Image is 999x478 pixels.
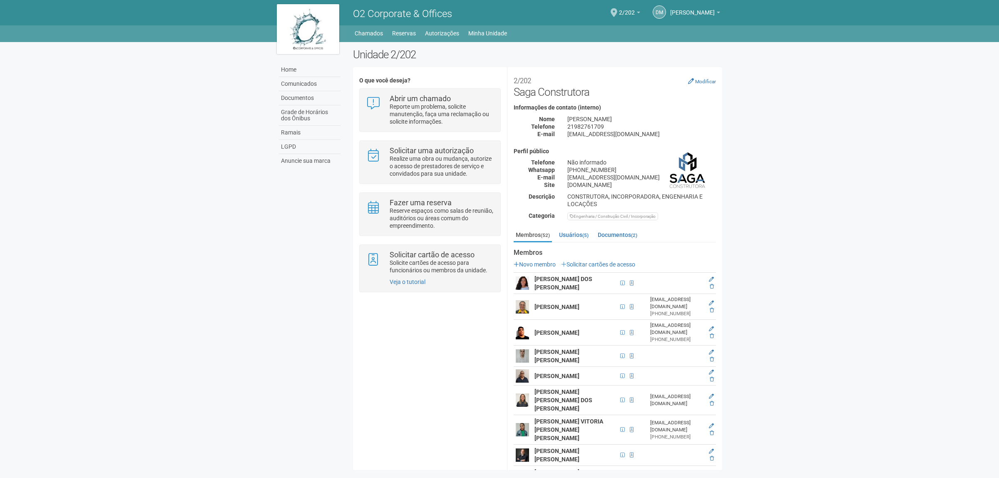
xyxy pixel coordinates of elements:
[650,336,704,343] div: [PHONE_NUMBER]
[627,425,636,434] span: Cartão de acesso ativo
[534,329,579,336] strong: [PERSON_NAME]
[710,333,714,339] a: Excluir membro
[534,388,592,412] strong: [PERSON_NAME] [PERSON_NAME] DOS [PERSON_NAME]
[516,276,529,290] img: user.png
[582,232,589,238] small: (5)
[531,159,555,166] strong: Telefone
[390,146,474,155] strong: Solicitar uma autorização
[618,328,627,337] span: CPF 126.794.207-05
[561,181,722,189] div: [DOMAIN_NAME]
[514,148,716,154] h4: Perfil público
[279,77,340,91] a: Comunicados
[390,198,452,207] strong: Fazer uma reserva
[709,448,714,454] a: Editar membro
[359,77,500,84] h4: O que você deseja?
[631,232,637,238] small: (2)
[366,147,494,177] a: Solicitar uma autorização Realize uma obra ou mudança, autorize o acesso de prestadores de serviç...
[627,451,636,460] span: Cartão de acesso ativo
[353,8,452,20] span: O2 Corporate & Offices
[650,419,704,433] div: [EMAIL_ADDRESS][DOMAIN_NAME]
[557,229,591,241] a: Usuários(5)
[516,349,529,363] img: user.png
[670,1,715,16] span: DIEGO MEDEIROS
[390,103,494,125] p: Reporte um problema, solicite manutenção, faça uma reclamação ou solicite informações.
[709,326,714,332] a: Editar membro
[516,326,529,339] img: user.png
[529,212,555,219] strong: Categoria
[695,79,716,85] small: Modificar
[531,123,555,130] strong: Telefone
[653,5,666,19] a: DM
[710,284,714,289] a: Excluir membro
[567,212,658,220] div: Engenharia / Construção Civil / Incorporação
[670,10,720,17] a: [PERSON_NAME]
[650,296,704,310] div: [EMAIL_ADDRESS][DOMAIN_NAME]
[390,250,475,259] strong: Solicitar cartão de acesso
[561,261,635,268] a: Solicitar cartões de acesso
[537,131,555,137] strong: E-mail
[468,27,507,39] a: Minha Unidade
[709,276,714,282] a: Editar membro
[539,116,555,122] strong: Nome
[627,328,636,337] span: Cartão de acesso ativo
[528,167,555,173] strong: Whatsapp
[650,433,704,441] div: [PHONE_NUMBER]
[710,376,714,382] a: Excluir membro
[544,182,555,188] strong: Site
[710,430,714,436] a: Excluir membro
[390,94,451,103] strong: Abrir um chamado
[425,27,459,39] a: Autorizações
[618,351,627,361] span: CPF 166.922.727-85
[618,425,627,434] span: CPF 214.913.017-32
[618,396,627,405] span: CPF 153.280.817-81
[534,448,579,463] strong: [PERSON_NAME] [PERSON_NAME]
[366,251,494,274] a: Solicitar cartão de acesso Solicite cartões de acesso para funcionários ou membros da unidade.
[279,63,340,77] a: Home
[710,456,714,461] a: Excluir membro
[390,207,494,229] p: Reserve espaços como salas de reunião, auditórios ou áreas comum do empreendimento.
[668,148,710,190] img: business.png
[537,174,555,181] strong: E-mail
[279,91,340,105] a: Documentos
[516,423,529,436] img: user.png
[514,105,716,111] h4: Informações de contato (interno)
[277,4,339,54] img: logo.jpg
[516,393,529,407] img: user.png
[709,393,714,399] a: Editar membro
[627,351,636,361] span: Cartão de acesso ativo
[709,423,714,429] a: Editar membro
[619,1,635,16] span: 2/202
[561,166,722,174] div: [PHONE_NUMBER]
[710,356,714,362] a: Excluir membro
[561,123,722,130] div: 21982761709
[709,300,714,306] a: Editar membro
[390,155,494,177] p: Realize uma obra ou mudança, autorize o acesso de prestadores de serviço e convidados para sua un...
[627,302,636,311] span: Cartão de acesso ativo
[514,229,552,242] a: Membros(52)
[561,130,722,138] div: [EMAIL_ADDRESS][DOMAIN_NAME]
[366,95,494,125] a: Abrir um chamado Reporte um problema, solicite manutenção, faça uma reclamação ou solicite inform...
[534,349,579,363] strong: [PERSON_NAME] [PERSON_NAME]
[279,140,340,154] a: LGPD
[710,401,714,406] a: Excluir membro
[650,322,704,336] div: [EMAIL_ADDRESS][DOMAIN_NAME]
[279,105,340,126] a: Grade de Horários dos Ônibus
[355,27,383,39] a: Chamados
[514,73,716,98] h2: Saga Construtora
[619,10,640,17] a: 2/202
[279,126,340,140] a: Ramais
[561,159,722,166] div: Não informado
[596,229,639,241] a: Documentos(2)
[534,304,579,310] strong: [PERSON_NAME]
[279,154,340,168] a: Anuncie sua marca
[688,78,716,85] a: Modificar
[709,369,714,375] a: Editar membro
[541,232,550,238] small: (52)
[561,115,722,123] div: [PERSON_NAME]
[390,279,425,285] a: Veja o tutorial
[366,199,494,229] a: Fazer uma reserva Reserve espaços como salas de reunião, auditórios ou áreas comum do empreendime...
[516,369,529,383] img: user.png
[514,77,531,85] small: 2/202
[516,448,529,462] img: user.png
[529,193,555,200] strong: Descrição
